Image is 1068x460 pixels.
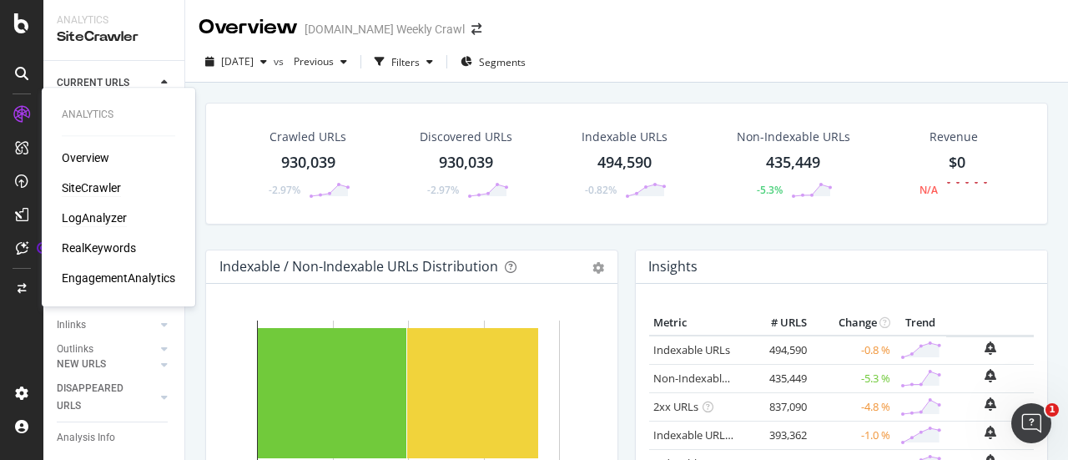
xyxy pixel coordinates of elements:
[305,21,465,38] div: [DOMAIN_NAME] Weekly Crawl
[949,152,965,172] span: $0
[585,183,617,197] div: -0.82%
[57,356,156,373] a: NEW URLS
[653,399,698,414] a: 2xx URLs
[221,54,254,68] span: 2025 Sep. 4th
[649,311,744,336] th: Metric
[811,392,894,421] td: -4.8 %
[62,210,127,226] a: LogAnalyzer
[219,258,498,275] div: Indexable / Non-Indexable URLs Distribution
[57,356,106,373] div: NEW URLS
[985,341,996,355] div: bell-plus
[653,371,755,386] a: Non-Indexable URLs
[270,129,346,145] div: Crawled URLs
[757,183,783,197] div: -5.3%
[57,28,171,47] div: SiteCrawler
[811,336,894,365] td: -0.8 %
[985,397,996,411] div: bell-plus
[35,240,50,255] div: Tooltip anchor
[62,270,175,286] a: EngagementAnalytics
[269,183,300,197] div: -2.97%
[57,341,93,358] div: Outlinks
[985,426,996,439] div: bell-plus
[57,429,115,447] div: Analysis Info
[427,183,459,197] div: -2.97%
[368,48,440,75] button: Filters
[57,74,156,92] a: CURRENT URLS
[454,48,532,75] button: Segments
[648,255,698,278] h4: Insights
[62,240,136,256] a: RealKeywords
[653,427,793,442] a: Indexable URLs with Bad H1
[919,183,938,197] div: N/A
[597,152,652,174] div: 494,590
[744,364,811,392] td: 435,449
[471,23,481,35] div: arrow-right-arrow-left
[57,13,171,28] div: Analytics
[811,421,894,449] td: -1.0 %
[274,54,287,68] span: vs
[57,341,156,358] a: Outlinks
[57,380,141,415] div: DISAPPEARED URLS
[1045,403,1059,417] span: 1
[420,129,512,145] div: Discovered URLs
[62,149,109,166] a: Overview
[929,129,978,145] span: Revenue
[811,364,894,392] td: -5.3 %
[582,129,667,145] div: Indexable URLs
[57,316,156,334] a: Inlinks
[744,311,811,336] th: # URLS
[811,311,894,336] th: Change
[479,55,526,69] span: Segments
[744,392,811,421] td: 837,090
[57,74,129,92] div: CURRENT URLS
[744,421,811,449] td: 393,362
[57,380,156,415] a: DISAPPEARED URLS
[199,48,274,75] button: [DATE]
[62,108,175,122] div: Analytics
[592,262,604,274] div: gear
[57,429,173,447] a: Analysis Info
[985,369,996,382] div: bell-plus
[287,48,354,75] button: Previous
[744,336,811,365] td: 494,590
[439,152,493,174] div: 930,039
[766,152,820,174] div: 435,449
[57,316,86,334] div: Inlinks
[62,179,121,196] a: SiteCrawler
[391,55,420,69] div: Filters
[1011,403,1051,443] iframe: Intercom live chat
[653,342,730,357] a: Indexable URLs
[894,311,946,336] th: Trend
[199,13,298,42] div: Overview
[287,54,334,68] span: Previous
[281,152,335,174] div: 930,039
[737,129,850,145] div: Non-Indexable URLs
